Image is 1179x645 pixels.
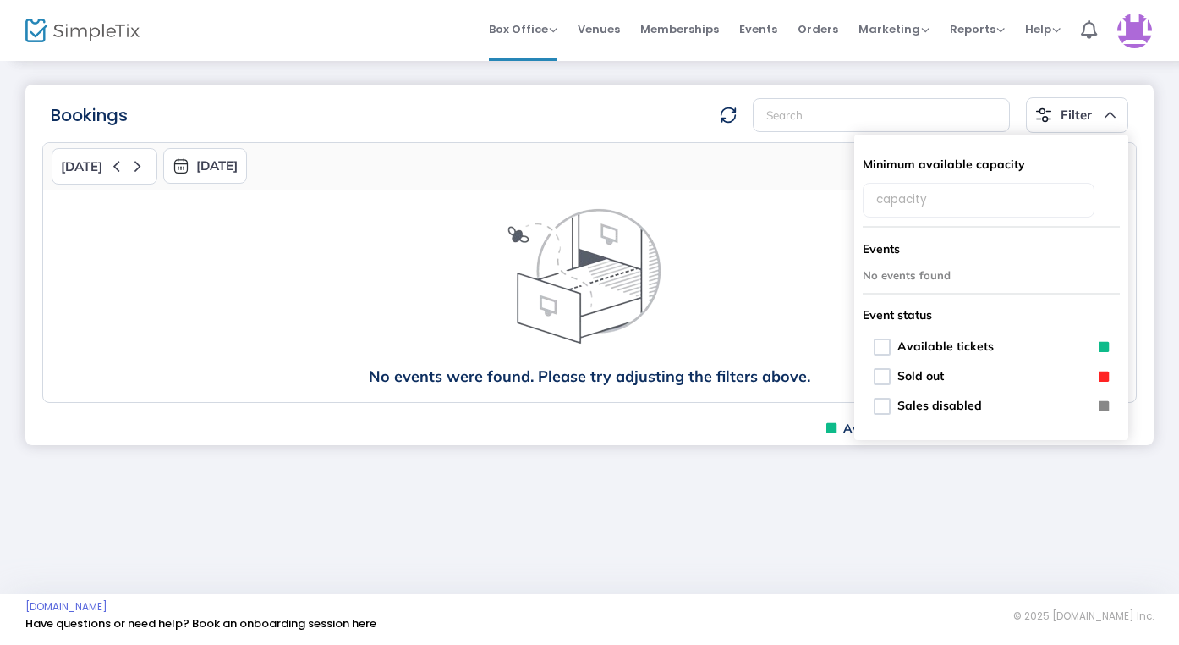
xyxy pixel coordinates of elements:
button: [DATE] [163,148,247,184]
span: [DATE] [61,159,102,174]
a: Have questions or need help? Book an onboarding session here [25,615,376,631]
span: © 2025 [DOMAIN_NAME] Inc. [1013,609,1154,623]
span: Memberships [640,8,719,51]
button: Filter [1026,97,1128,133]
span: Events [863,242,1120,257]
span: No events were found. Please try adjusting the filters above. [369,369,810,385]
span: Orders [798,8,838,51]
span: Events [739,8,777,51]
span: Available tickets [897,339,994,355]
img: monthly [173,157,189,174]
span: Event status [863,308,1120,323]
img: face thinking [376,207,803,369]
span: Help [1025,21,1061,37]
a: [DOMAIN_NAME] [25,600,107,614]
img: refresh-data [720,107,737,124]
img: filter [1035,107,1052,124]
span: Reports [950,21,1005,37]
span: Sales disabled [897,399,982,414]
span: Venues [578,8,620,51]
span: No events found [863,268,951,282]
input: capacity [863,183,1094,218]
m-panel-title: Bookings [51,102,128,128]
span: Marketing [858,21,929,37]
input: Search [753,98,1010,133]
span: Minimum available capacity [863,157,1120,173]
span: Box Office [489,21,557,37]
span: Sold out [897,369,944,384]
button: [DATE] [52,148,157,185]
span: Available tickets [826,421,940,437]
